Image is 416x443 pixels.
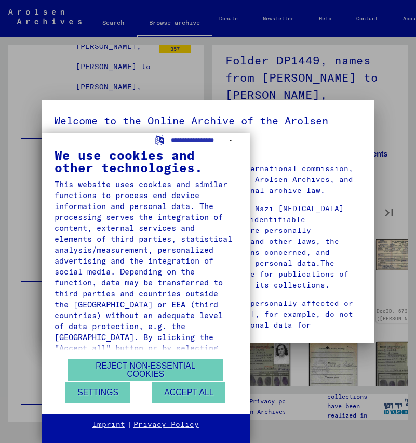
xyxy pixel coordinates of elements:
[152,382,225,403] button: Accept all
[68,359,223,381] button: Reject non-essential cookies
[55,179,237,419] div: This website uses cookies and similar functions to process end device information and personal da...
[92,420,125,430] a: Imprint
[133,420,199,430] a: Privacy Policy
[65,382,130,403] button: Settings
[55,149,237,174] div: We use cookies and other technologies.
